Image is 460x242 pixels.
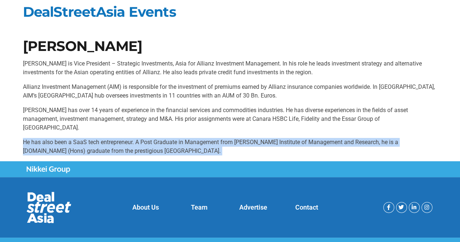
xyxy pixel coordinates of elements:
[295,203,318,211] a: Contact
[23,3,176,20] a: DealStreetAsia Events
[23,83,437,100] p: Allianz Investment Management (AIM) is responsible for the investment of premiums earned by Allia...
[239,203,267,211] a: Advertise
[191,203,208,211] a: Team
[23,59,437,77] p: [PERSON_NAME] is Vice President – Strategic Investments, Asia for Allianz Investment Management. ...
[23,39,437,53] h1: [PERSON_NAME]
[23,138,437,155] p: He has also been a SaaS tech entrepreneur. A Post Graduate in Management from [PERSON_NAME] Insti...
[27,166,70,173] img: Nikkei Group
[23,106,437,132] p: [PERSON_NAME] has over 14 years of experience in the financial services and commodities industrie...
[132,203,159,211] a: About Us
